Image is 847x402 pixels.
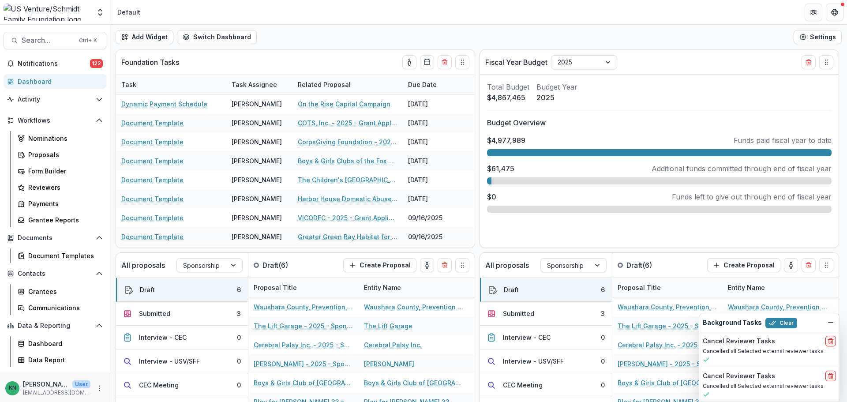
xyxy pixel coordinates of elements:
div: Due Date [403,75,469,94]
p: Funds paid fiscal year to date [734,135,832,146]
p: $4,977,989 [487,135,525,146]
div: Submitted [139,309,170,318]
button: CEC Meeting0 [480,373,612,397]
div: 09/16/2025 [403,246,469,265]
div: [DATE] [403,189,469,208]
div: Proposal Title [248,283,302,292]
div: $4,000 [474,302,496,312]
p: $0 [487,192,496,202]
div: [PERSON_NAME] [232,156,282,165]
div: Dashboard [28,339,99,348]
div: [PERSON_NAME] [232,232,282,241]
div: $0 [474,378,482,387]
div: 09/16/2025 [403,208,469,227]
a: Grantees [14,284,106,299]
p: Total Budget [487,82,529,92]
div: Proposals [28,150,99,159]
div: Default [117,8,140,17]
p: User [72,380,90,388]
a: Document Template [121,232,184,241]
div: $0 [474,359,482,368]
button: Interview - CEC0 [480,326,612,349]
a: Document Templates [14,248,106,263]
a: The Lift Garage [364,321,412,331]
button: Delete card [802,258,816,272]
button: Open entity switcher [94,4,106,21]
div: Proposal Title [612,283,666,292]
div: 3 [237,309,241,318]
button: Interview - USV/SFF0 [480,349,612,373]
h2: Cancel Reviewer Tasks [703,372,775,380]
button: Notifications122 [4,56,106,71]
div: Dashboard [18,77,99,86]
a: Reviewers [14,180,106,195]
a: Boys & Girls Clubs of the Fox Valley - 2025 - Grant Application [298,156,397,165]
span: Data & Reporting [18,322,92,330]
div: Submitted [503,309,534,318]
p: All proposals [121,260,165,271]
a: Document Template [121,156,184,165]
div: Related Proposal [292,80,356,89]
button: Interview - USV/SFF0 [116,349,248,373]
a: Proposals [14,147,106,162]
a: Document Template [121,175,184,184]
p: Foundation Tasks [121,57,179,68]
button: Clear [765,318,797,328]
p: $61,475 [487,163,514,174]
button: Drag [455,258,469,272]
a: Boys & Girls Club of [GEOGRAPHIC_DATA] - 2025 - Sponsorship Application Grant [254,378,353,387]
button: Open Workflows [4,113,106,128]
p: All proposals [485,260,529,271]
div: Proposal Title [248,278,359,297]
div: [PERSON_NAME] [232,137,282,147]
div: 0 [601,333,605,342]
p: Cancelled all Selected external reviewer tasks [703,382,836,390]
h2: Background Tasks [703,319,762,327]
a: Document Template [121,194,184,203]
div: Ctrl + K [77,36,99,45]
div: Task [116,80,142,89]
div: Related Proposal [292,75,403,94]
p: [EMAIL_ADDRESS][DOMAIN_NAME] [23,389,90,397]
button: Interview - CEC0 [116,326,248,349]
a: Cerebral Palsy Inc. [364,340,422,349]
button: Switch Dashboard [177,30,257,44]
div: Task [116,75,226,94]
a: [PERSON_NAME] - 2025 - Sponsorship Application Grant [254,359,353,368]
p: $4,867,465 [487,92,529,103]
button: Open Activity [4,92,106,106]
div: Entity Name [723,278,833,297]
div: 0 [601,357,605,366]
div: Form Builder [28,166,99,176]
p: [PERSON_NAME] [23,379,69,389]
a: Boys & Girls Club of [GEOGRAPHIC_DATA] - 2025 - Sponsorship Application Grant [618,378,717,387]
span: Documents [18,234,92,242]
button: Draft6 [480,278,612,302]
button: More [94,383,105,394]
div: Due Date [403,80,442,89]
div: 6 [237,285,241,294]
button: Open Data & Reporting [4,319,106,333]
button: Calendar [420,55,434,69]
button: Drag [455,55,469,69]
div: Interview - USV/SFF [139,357,200,366]
button: toggle-assigned-to-me [420,258,434,272]
a: The Lift Garage - 2025 - Sponsorship Application Grant [618,321,717,331]
div: Payments [28,199,99,208]
div: [DATE] [403,113,469,132]
div: Entity Name [359,278,469,297]
div: Draft [140,285,155,294]
div: 0 [237,380,241,390]
div: [PERSON_NAME] [232,213,282,222]
a: Document Template [121,213,184,222]
div: Entity Name [723,283,770,292]
a: Grantee Reports [14,213,106,227]
p: Draft ( 6 ) [262,260,329,271]
button: delete [825,336,836,346]
button: Draft6 [116,278,248,302]
a: On the Rise Capital Campaign [298,99,390,109]
a: Cerebral Palsy Inc. - 2025 - Sponsorship Application Grant [618,340,717,349]
a: Cerebral Palsy Inc. - 2025 - Sponsorship Application Grant [254,340,353,349]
